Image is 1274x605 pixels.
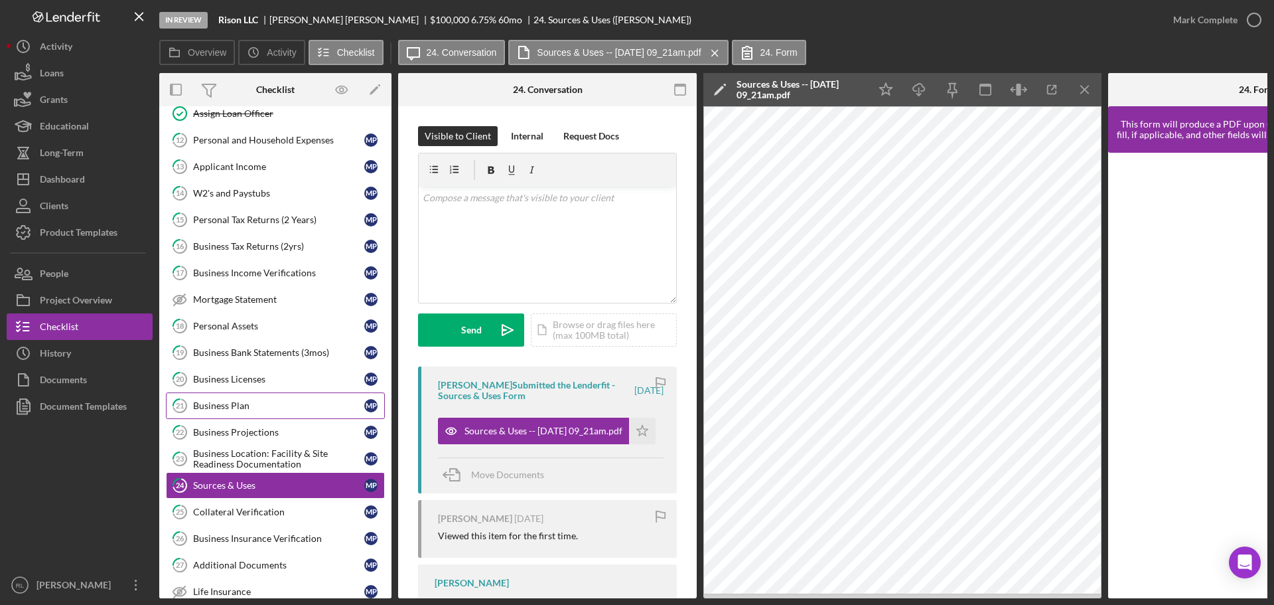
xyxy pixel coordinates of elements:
div: Business Bank Statements (3mos) [193,347,364,358]
a: 21Business PlanMP [166,392,385,419]
tspan: 21 [176,401,184,410]
div: Collateral Verification [193,507,364,517]
tspan: 20 [176,375,184,383]
a: 19Business Bank Statements (3mos)MP [166,339,385,366]
button: Document Templates [7,393,153,420]
a: 23Business Location: Facility & Site Readiness DocumentationMP [166,446,385,472]
a: Mortgage StatementMP [166,286,385,313]
div: Internal [511,126,543,146]
a: 20Business LicensesMP [166,366,385,392]
button: RL[PERSON_NAME] [7,572,153,598]
div: [PERSON_NAME] [33,572,119,602]
tspan: 26 [176,534,184,543]
span: Move Documents [471,469,544,480]
div: Personal Tax Returns (2 Years) [193,215,364,225]
div: [PERSON_NAME] [438,513,512,524]
a: 16Business Tax Returns (2yrs)MP [166,233,385,260]
div: M P [364,213,378,226]
div: M P [364,346,378,359]
div: M P [364,479,378,492]
div: Business Plan [193,400,364,411]
tspan: 25 [176,507,184,516]
div: M P [364,559,378,572]
tspan: 23 [176,454,184,463]
tspan: 18 [176,321,184,330]
tspan: 19 [176,348,184,357]
button: Internal [504,126,550,146]
div: 24. Conversation [513,84,583,95]
div: W2's and Paystubs [193,188,364,199]
a: 22Business ProjectionsMP [166,419,385,446]
div: Document Templates [40,393,127,423]
a: 14W2's and PaystubsMP [166,180,385,207]
button: Sources & Uses -- [DATE] 09_21am.pdf [508,40,728,65]
button: Overview [159,40,235,65]
time: 2025-07-08 13:21 [634,385,664,396]
tspan: 14 [176,189,184,197]
label: Overview [188,47,226,58]
label: Checklist [337,47,375,58]
div: Personal and Household Expenses [193,135,364,145]
div: Open Intercom Messenger [1229,547,1261,578]
button: Request Docs [557,126,626,146]
div: Personal Assets [193,321,364,331]
div: M P [364,426,378,439]
div: M P [364,532,378,545]
a: 27Additional DocumentsMP [166,552,385,578]
div: Business Income Verifications [193,268,364,278]
div: M P [364,187,378,200]
div: 6.75 % [471,15,496,25]
div: Request Docs [563,126,619,146]
a: Assign Loan Officer [166,100,385,127]
div: Assign Loan Officer [193,108,384,119]
label: Sources & Uses -- [DATE] 09_21am.pdf [537,47,701,58]
div: Life Insurance [193,586,364,597]
tspan: 13 [176,162,184,171]
button: Sources & Uses -- [DATE] 09_21am.pdf [438,418,656,444]
div: 60 mo [498,15,522,25]
div: Sources & Uses -- [DATE] 09_21am.pdf [464,426,622,436]
tspan: 12 [176,135,184,144]
div: M P [364,373,378,386]
button: Send [418,313,524,347]
tspan: 24 [176,481,184,489]
div: Business Licenses [193,374,364,385]
label: 24. Form [760,47,798,58]
button: 24. Form [732,40,806,65]
a: Life InsuranceMP [166,578,385,605]
text: RL [16,582,25,589]
div: [PERSON_NAME] [PERSON_NAME] [269,15,430,25]
div: Business Tax Returns (2yrs) [193,241,364,252]
div: Send [461,313,482,347]
div: M P [364,266,378,280]
div: $100,000 [430,15,469,25]
div: Sources & Uses [193,480,364,491]
tspan: 16 [176,242,184,250]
